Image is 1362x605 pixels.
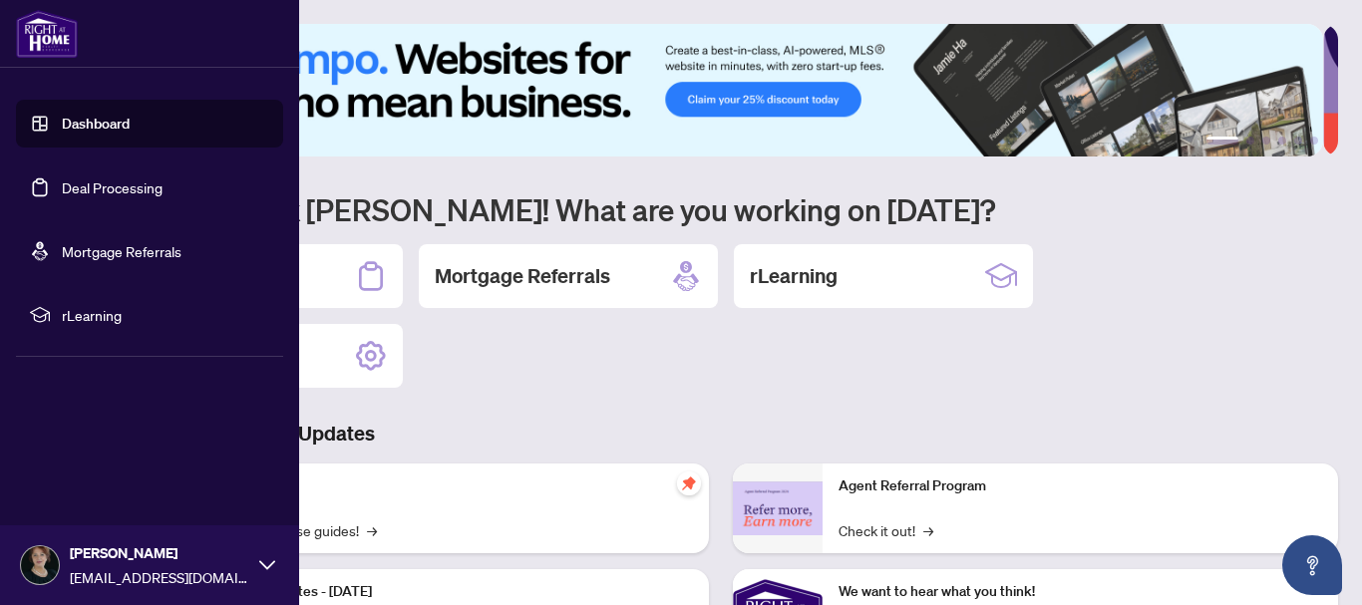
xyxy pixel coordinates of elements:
[104,190,1338,228] h1: Welcome back [PERSON_NAME]! What are you working on [DATE]?
[1262,137,1270,145] button: 3
[70,566,249,588] span: [EMAIL_ADDRESS][DOMAIN_NAME]
[750,262,838,290] h2: rLearning
[62,242,181,260] a: Mortgage Referrals
[62,178,163,196] a: Deal Processing
[367,519,377,541] span: →
[839,519,933,541] a: Check it out!→
[1310,137,1318,145] button: 6
[1278,137,1286,145] button: 4
[21,546,59,584] img: Profile Icon
[1294,137,1302,145] button: 5
[923,519,933,541] span: →
[70,542,249,564] span: [PERSON_NAME]
[677,471,701,495] span: pushpin
[839,475,1322,497] p: Agent Referral Program
[733,481,823,536] img: Agent Referral Program
[1282,535,1342,595] button: Open asap
[435,262,610,290] h2: Mortgage Referrals
[62,304,269,326] span: rLearning
[1246,137,1254,145] button: 2
[209,581,693,603] p: Platform Updates - [DATE]
[16,10,78,58] img: logo
[104,24,1323,156] img: Slide 0
[839,581,1322,603] p: We want to hear what you think!
[1206,137,1238,145] button: 1
[62,115,130,133] a: Dashboard
[104,420,1338,448] h3: Brokerage & Industry Updates
[209,475,693,497] p: Self-Help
